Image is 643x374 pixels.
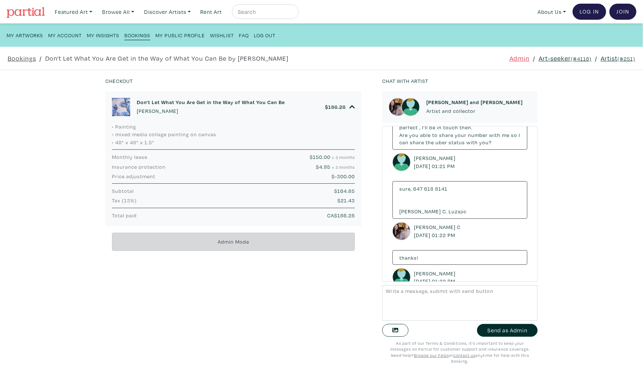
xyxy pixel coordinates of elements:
span: Are [399,131,408,138]
a: Don't Let What You Are Get in the Way of What You Can Be [PERSON_NAME] [137,99,285,115]
p: Artist and collector [426,107,523,115]
a: Rent Art [197,4,225,19]
a: contact us [453,352,476,358]
img: phpThumb.php [392,222,411,240]
span: Total paid [112,212,137,219]
span: sure, [399,185,412,192]
span: 8141 [435,185,448,192]
h6: Don't Let What You Are Get in the Way of What You Can Be [137,99,285,105]
span: $-300.00 [332,173,355,180]
span: Tax (13%) [112,197,137,204]
span: / [595,53,597,63]
span: in [437,124,442,131]
span: me [502,131,510,138]
small: Checkout [105,77,133,84]
span: then. [460,124,473,131]
span: 21.43 [341,197,355,204]
img: phpThumb.php [389,98,407,116]
small: x 3 months [332,164,355,170]
a: Join [609,4,636,20]
span: $4.95 [316,163,330,170]
a: Admin [510,53,530,63]
img: avatar.png [392,153,411,171]
span: C. [442,208,447,215]
span: Monthly lease [112,153,147,160]
small: Wishlist [210,32,234,39]
a: My Insights [87,30,119,40]
span: so [511,131,517,138]
a: My Public Profile [155,30,205,40]
span: Insurance protection [112,163,166,170]
span: 164.85 [337,187,355,194]
span: Luzajic [449,208,466,215]
li: • 48" x 48" x 1.5" [112,138,355,146]
a: My Account [48,30,82,40]
span: share [439,131,453,138]
li: • mixed media collage painting on canvas [112,130,355,138]
a: My Artworks [7,30,43,40]
span: you [409,131,419,138]
span: I'll [422,124,428,131]
span: 186.28 [329,103,346,110]
span: $150.00 [310,153,330,160]
a: Log In [573,4,606,20]
small: [PERSON_NAME] [DATE] 01:22 PM [414,270,457,285]
a: Log Out [254,30,275,40]
span: able [420,131,431,138]
button: Send as Admin [477,324,538,337]
span: , [419,124,421,131]
a: Don't Let What You Are Get in the Way of What You Can Be by [PERSON_NAME] [45,53,288,63]
small: My Artworks [7,32,43,39]
small: [PERSON_NAME] C [DATE] 01:22 PM [414,223,462,239]
small: (#251) [617,55,635,62]
span: number [468,131,488,138]
p: [PERSON_NAME] [137,107,285,115]
span: your [455,131,466,138]
a: Browse our FAQs [414,352,449,358]
span: uber [435,139,447,146]
span: 647 [413,185,423,192]
small: My Insights [87,32,119,39]
small: (#4116) [571,55,592,62]
span: / [533,53,535,63]
h6: $ [325,104,346,110]
span: Price adjustment [112,173,155,180]
span: share [410,139,424,146]
a: About Us [534,4,569,19]
small: My Account [48,32,82,39]
a: Discover Artists [141,4,194,19]
span: 618 [424,185,434,192]
span: status [449,139,465,146]
span: thanks! [399,254,418,261]
a: Wishlist [210,30,234,40]
a: Artist(#251) [601,53,635,63]
small: x 3 months [332,154,355,160]
h6: [PERSON_NAME] and [PERSON_NAME] [426,99,523,105]
span: 186.28 [337,212,355,219]
a: $186.28 [325,104,355,110]
a: FAQ [239,30,249,40]
img: avatar.png [402,98,420,116]
small: [PERSON_NAME] [DATE] 01:21 PM [414,154,457,170]
span: perfect [399,124,418,131]
small: FAQ [239,32,249,39]
small: Chat with artist [382,77,428,84]
small: As part of our Terms & Conditions, it's important to keep your messages on Partial for customer s... [390,340,530,364]
small: My Public Profile [155,32,205,39]
span: touch [443,124,458,131]
span: you? [479,139,492,146]
span: be [429,124,435,131]
a: Featured Art [51,4,96,19]
input: Search [237,7,292,16]
span: $ [337,197,355,204]
span: CA$ [327,212,355,219]
span: $ [334,187,355,194]
span: can [399,139,408,146]
a: Bookings [124,30,150,40]
small: Bookings [124,32,150,39]
span: to [432,131,438,138]
span: / [39,53,42,63]
div: Admin Mode [112,233,355,251]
